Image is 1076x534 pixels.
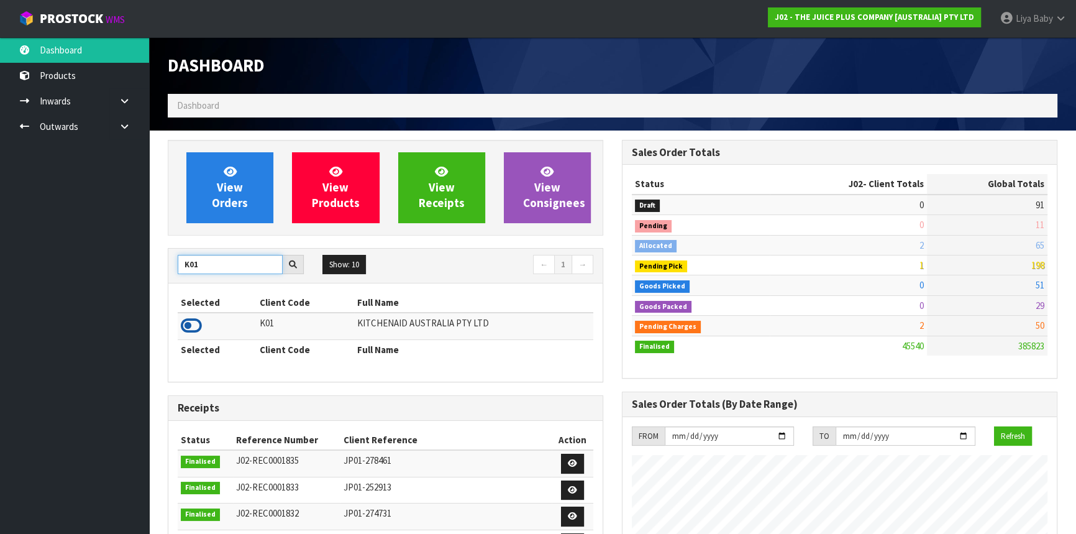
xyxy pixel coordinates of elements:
[344,507,391,519] span: JP01-274731
[344,454,391,466] span: JP01-278461
[233,430,341,450] th: Reference Number
[533,255,555,275] a: ←
[523,164,585,211] span: View Consignees
[178,430,233,450] th: Status
[1016,12,1031,24] span: Liya
[181,456,220,468] span: Finalised
[178,402,593,414] h3: Receipts
[1018,340,1044,352] span: 385823
[554,255,572,275] a: 1
[419,164,465,211] span: View Receipts
[635,321,701,333] span: Pending Charges
[919,239,924,251] span: 2
[354,339,593,359] th: Full Name
[632,147,1047,159] h3: Sales Order Totals
[257,339,355,359] th: Client Code
[1036,279,1044,291] span: 51
[178,339,257,359] th: Selected
[994,426,1032,446] button: Refresh
[632,398,1047,410] h3: Sales Order Totals (By Date Range)
[1036,320,1044,331] span: 50
[398,152,485,223] a: ViewReceipts
[919,300,924,311] span: 0
[395,255,594,277] nav: Page navigation
[354,293,593,313] th: Full Name
[292,152,379,223] a: ViewProducts
[1036,239,1044,251] span: 65
[635,341,674,353] span: Finalised
[212,164,248,211] span: View Orders
[322,255,366,275] button: Show: 10
[927,174,1047,194] th: Global Totals
[1036,199,1044,211] span: 91
[902,340,924,352] span: 45540
[1031,259,1044,271] span: 198
[181,482,220,494] span: Finalised
[849,178,863,190] span: J02
[552,430,593,450] th: Action
[178,255,283,274] input: Search clients
[177,99,219,111] span: Dashboard
[181,509,220,521] span: Finalised
[236,507,299,519] span: J02-REC0001832
[312,164,360,211] span: View Products
[19,11,34,26] img: cube-alt.png
[178,293,257,313] th: Selected
[257,293,355,313] th: Client Code
[340,430,552,450] th: Client Reference
[632,426,665,446] div: FROM
[813,426,836,446] div: TO
[770,174,926,194] th: - Client Totals
[919,279,924,291] span: 0
[1036,300,1044,311] span: 29
[168,54,265,76] span: Dashboard
[635,200,660,212] span: Draft
[919,219,924,231] span: 0
[572,255,593,275] a: →
[635,240,677,252] span: Allocated
[635,260,687,273] span: Pending Pick
[919,199,924,211] span: 0
[257,313,355,339] td: K01
[344,481,391,493] span: JP01-252913
[635,220,672,232] span: Pending
[635,280,690,293] span: Goods Picked
[919,320,924,331] span: 2
[236,454,299,466] span: J02-REC0001835
[632,174,770,194] th: Status
[1033,12,1053,24] span: Baby
[635,301,691,313] span: Goods Packed
[354,313,593,339] td: KITCHENAID AUSTRALIA PTY LTD
[236,481,299,493] span: J02-REC0001833
[106,14,125,25] small: WMS
[40,11,103,27] span: ProStock
[919,259,924,271] span: 1
[1036,219,1044,231] span: 11
[504,152,591,223] a: ViewConsignees
[775,12,974,22] strong: J02 - THE JUICE PLUS COMPANY [AUSTRALIA] PTY LTD
[186,152,273,223] a: ViewOrders
[768,7,981,27] a: J02 - THE JUICE PLUS COMPANY [AUSTRALIA] PTY LTD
